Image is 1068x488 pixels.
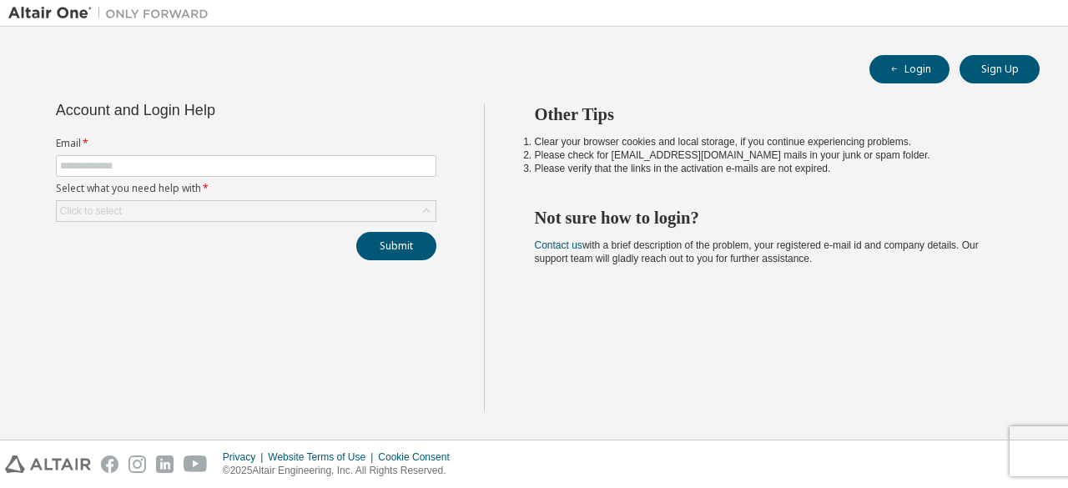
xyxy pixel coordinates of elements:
li: Please check for [EMAIL_ADDRESS][DOMAIN_NAME] mails in your junk or spam folder. [535,148,1010,162]
div: Website Terms of Use [268,450,378,464]
a: Contact us [535,239,582,251]
img: linkedin.svg [156,455,174,473]
div: Privacy [223,450,268,464]
h2: Other Tips [535,103,1010,125]
img: instagram.svg [128,455,146,473]
li: Clear your browser cookies and local storage, if you continue experiencing problems. [535,135,1010,148]
img: youtube.svg [184,455,208,473]
div: Account and Login Help [56,103,360,117]
h2: Not sure how to login? [535,207,1010,229]
button: Sign Up [960,55,1040,83]
div: Click to select [60,204,122,218]
label: Email [56,137,436,150]
div: Click to select [57,201,436,221]
img: Altair One [8,5,217,22]
button: Submit [356,232,436,260]
button: Login [869,55,950,83]
span: with a brief description of the problem, your registered e-mail id and company details. Our suppo... [535,239,979,264]
div: Cookie Consent [378,450,459,464]
label: Select what you need help with [56,182,436,195]
img: facebook.svg [101,455,118,473]
li: Please verify that the links in the activation e-mails are not expired. [535,162,1010,175]
img: altair_logo.svg [5,455,91,473]
p: © 2025 Altair Engineering, Inc. All Rights Reserved. [223,464,460,478]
